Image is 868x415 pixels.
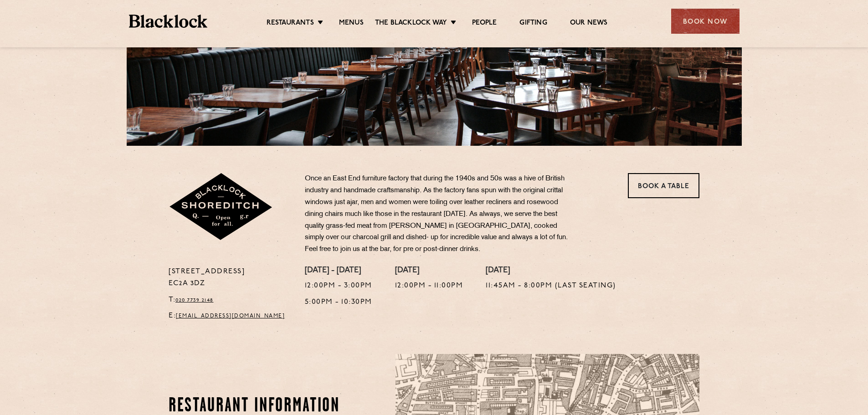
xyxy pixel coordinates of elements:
[305,297,372,308] p: 5:00pm - 10:30pm
[671,9,740,34] div: Book Now
[486,266,616,276] h4: [DATE]
[175,297,214,303] a: 020 7739 2148
[176,313,285,319] a: [EMAIL_ADDRESS][DOMAIN_NAME]
[472,19,497,29] a: People
[395,266,463,276] h4: [DATE]
[395,280,463,292] p: 12:00pm - 11:00pm
[486,280,616,292] p: 11:45am - 8:00pm (Last seating)
[375,19,447,29] a: The Blacklock Way
[129,15,208,28] img: BL_Textured_Logo-footer-cropped.svg
[305,173,574,256] p: Once an East End furniture factory that during the 1940s and 50s was a hive of British industry a...
[570,19,608,29] a: Our News
[305,266,372,276] h4: [DATE] - [DATE]
[169,294,291,306] p: T:
[267,19,314,29] a: Restaurants
[628,173,699,198] a: Book a Table
[305,280,372,292] p: 12:00pm - 3:00pm
[339,19,364,29] a: Menus
[169,173,274,241] img: Shoreditch-stamp-v2-default.svg
[169,310,291,322] p: E:
[169,266,291,290] p: [STREET_ADDRESS] EC2A 3DZ
[519,19,547,29] a: Gifting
